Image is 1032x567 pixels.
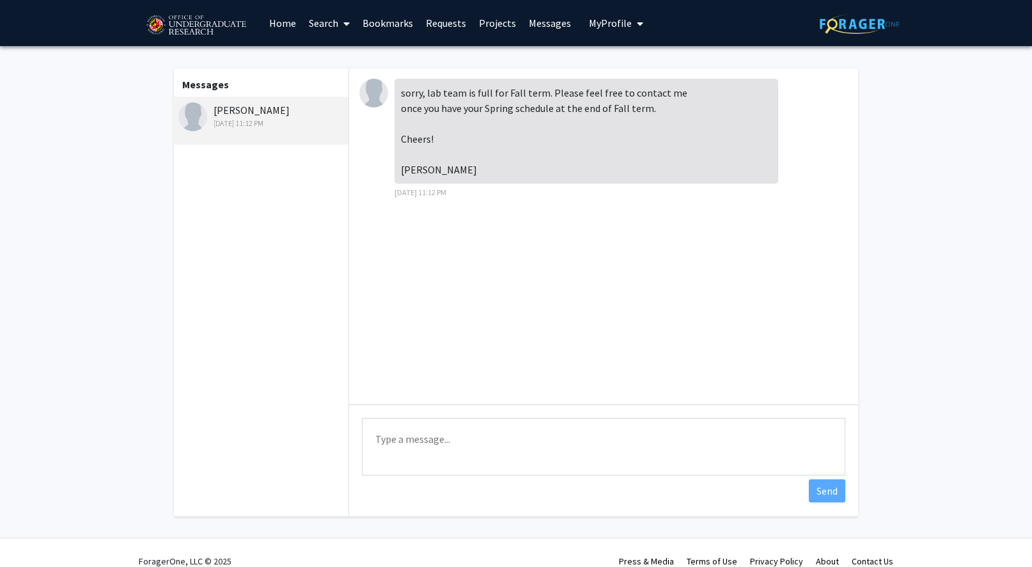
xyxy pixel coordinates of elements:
img: Joseph Dien [359,79,388,108]
img: ForagerOne Logo [820,14,900,34]
a: Contact Us [852,555,893,567]
a: Privacy Policy [750,555,803,567]
b: Messages [182,78,229,91]
div: [PERSON_NAME] [178,102,345,129]
a: Home [263,1,302,45]
div: sorry, lab team is full for Fall term. Please feel free to contact me once you have your Spring s... [395,79,778,184]
a: Search [302,1,356,45]
a: Bookmarks [356,1,419,45]
span: My Profile [589,17,632,29]
a: About [816,555,839,567]
button: Send [809,479,845,502]
a: Projects [473,1,522,45]
a: Press & Media [619,555,674,567]
img: Joseph Dien [178,102,207,131]
textarea: Message [362,418,845,475]
iframe: Chat [10,509,54,557]
a: Messages [522,1,577,45]
img: University of Maryland Logo [142,10,250,42]
span: [DATE] 11:12 PM [395,188,446,197]
a: Requests [419,1,473,45]
a: Terms of Use [687,555,737,567]
div: [DATE] 11:12 PM [178,118,345,129]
